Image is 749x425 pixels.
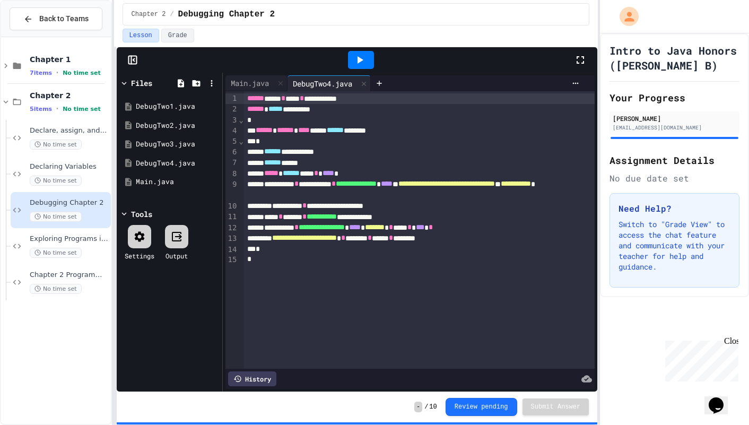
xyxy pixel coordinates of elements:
span: Fold line [238,137,243,145]
span: 10 [429,403,437,411]
div: Main.java [225,75,288,91]
span: Debugging Chapter 2 [178,8,275,21]
span: Declaring Variables [30,162,109,171]
div: Chat with us now!Close [4,4,73,67]
button: Review pending [446,398,517,416]
span: - [414,402,422,412]
span: • [56,68,58,77]
span: Chapter 2 Programming Exercises 4, 5, 6, and 7 [30,271,109,280]
iframe: chat widget [661,336,738,381]
div: DebugTwo4.java [288,78,358,89]
div: 14 [225,245,239,255]
span: No time set [63,106,101,112]
div: DebugTwo1.java [136,101,219,112]
span: Chapter 2 [30,91,109,100]
div: Output [166,251,188,261]
div: 8 [225,169,239,179]
span: No time set [30,176,82,186]
h1: Intro to Java Honors ([PERSON_NAME] B) [609,43,739,73]
div: History [228,371,276,386]
span: No time set [30,140,82,150]
div: 7 [225,158,239,168]
p: Switch to "Grade View" to access the chat feature and communicate with your teacher for help and ... [619,219,730,272]
span: No time set [30,248,82,258]
div: Main.java [136,177,219,187]
div: DebugTwo2.java [136,120,219,131]
span: 7 items [30,70,52,76]
span: No time set [30,284,82,294]
h2: Your Progress [609,90,739,105]
div: 2 [225,104,239,115]
span: Exploring Programs in Chapter 2 [30,235,109,244]
button: Submit Answer [522,398,589,415]
button: Back to Teams [10,7,102,30]
span: Declare, assign, and swap values of variables [30,126,109,135]
span: Back to Teams [39,13,89,24]
div: My Account [608,4,641,29]
span: Chapter 2 [132,10,166,19]
div: [PERSON_NAME] [613,114,736,123]
span: No time set [30,212,82,222]
div: 6 [225,147,239,158]
span: / [170,10,173,19]
span: Submit Answer [531,403,581,411]
div: 4 [225,126,239,136]
span: No time set [63,70,101,76]
h2: Assignment Details [609,153,739,168]
h3: Need Help? [619,202,730,215]
span: • [56,105,58,113]
span: 5 items [30,106,52,112]
div: 5 [225,136,239,147]
div: 9 [225,179,239,201]
div: No due date set [609,172,739,185]
div: DebugTwo4.java [288,75,371,91]
span: Fold line [238,116,243,124]
div: DebugTwo4.java [136,158,219,169]
div: DebugTwo3.java [136,139,219,150]
span: Debugging Chapter 2 [30,198,109,207]
button: Grade [161,29,194,42]
div: 11 [225,212,239,222]
span: / [424,403,428,411]
div: Tools [131,209,152,220]
span: Chapter 1 [30,55,109,64]
div: 15 [225,255,239,265]
button: Lesson [123,29,159,42]
div: Settings [125,251,154,261]
div: Main.java [225,77,274,89]
div: Files [131,77,152,89]
div: 3 [225,115,239,126]
div: 12 [225,223,239,233]
div: [EMAIL_ADDRESS][DOMAIN_NAME] [613,124,736,132]
div: 13 [225,233,239,244]
div: 10 [225,201,239,212]
iframe: chat widget [704,383,738,414]
div: 1 [225,93,239,104]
